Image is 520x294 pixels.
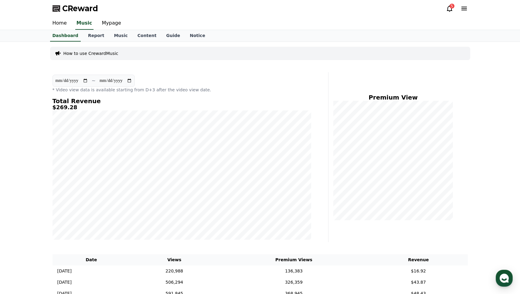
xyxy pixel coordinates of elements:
[133,30,161,42] a: Content
[130,277,219,288] td: 506,294
[53,98,311,104] h4: Total Revenue
[63,50,118,56] a: How to use CrewardMusic
[109,30,132,42] a: Music
[446,5,453,12] a: 5
[130,265,219,277] td: 220,988
[53,4,98,13] a: CReward
[83,30,109,42] a: Report
[62,4,98,13] span: CReward
[53,87,311,93] p: * Video view data is available starting from D+3 after the video view date.
[185,30,210,42] a: Notice
[50,30,81,42] a: Dashboard
[53,254,131,265] th: Date
[369,265,467,277] td: $16.92
[161,30,185,42] a: Guide
[333,94,453,101] h4: Premium View
[92,77,96,84] p: ~
[450,4,454,8] div: 5
[219,265,369,277] td: 136,383
[97,17,126,30] a: Mypage
[75,17,93,30] a: Music
[369,277,467,288] td: $43.87
[130,254,219,265] th: Views
[369,254,467,265] th: Revenue
[219,254,369,265] th: Premium Views
[57,279,72,286] p: [DATE]
[48,17,72,30] a: Home
[53,104,311,110] h5: $269.28
[57,268,72,274] p: [DATE]
[219,277,369,288] td: 326,359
